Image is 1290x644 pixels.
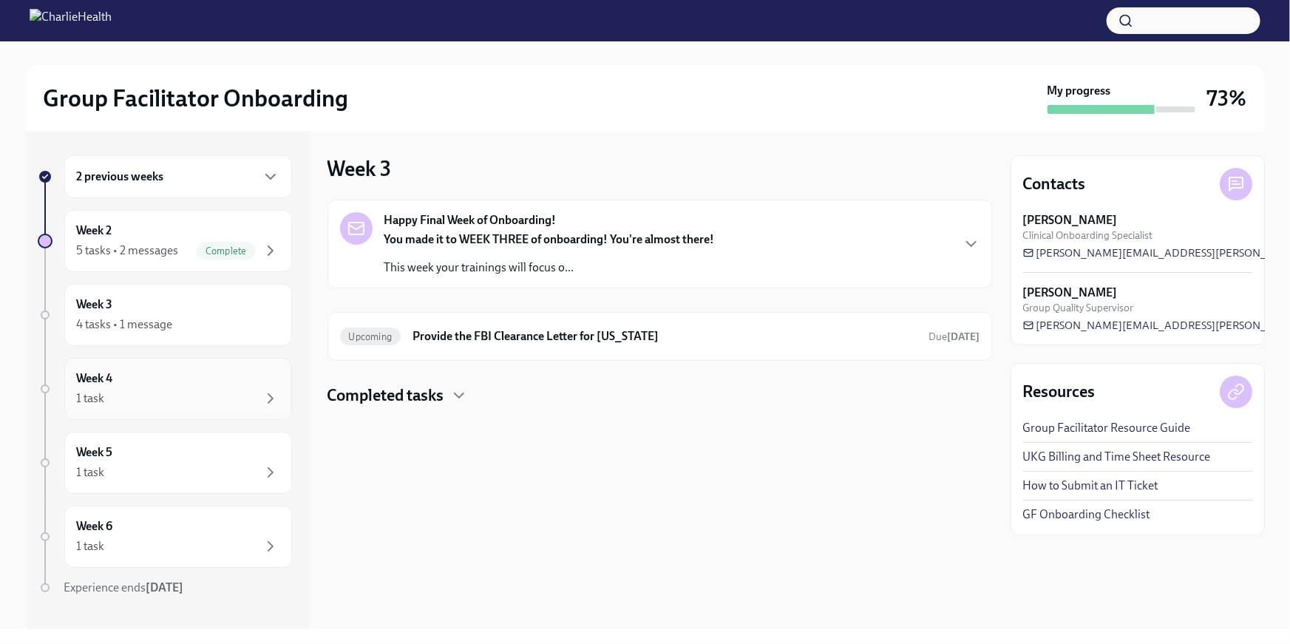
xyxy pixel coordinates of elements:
h4: Resources [1023,381,1096,403]
div: 2 previous weeks [64,155,292,198]
div: 1 task [77,464,105,481]
h3: 73% [1207,85,1247,112]
h6: Week 2 [77,223,112,239]
a: Week 51 task [38,432,292,494]
strong: [DATE] [146,580,184,594]
h6: Provide the FBI Clearance Letter for [US_STATE] [413,328,917,345]
span: Complete [197,245,256,257]
a: How to Submit an IT Ticket [1023,478,1158,494]
a: Week 41 task [38,358,292,420]
a: GF Onboarding Checklist [1023,506,1150,523]
a: UKG Billing and Time Sheet Resource [1023,449,1211,465]
h6: Week 6 [77,518,113,535]
strong: Happy Final Week of Onboarding! [384,212,557,228]
div: 5 tasks • 2 messages [77,243,179,259]
strong: [PERSON_NAME] [1023,285,1118,301]
a: Week 34 tasks • 1 message [38,284,292,346]
strong: [DATE] [948,331,980,343]
a: Week 61 task [38,506,292,568]
a: Group Facilitator Resource Guide [1023,420,1191,436]
h6: 2 previous weeks [77,169,164,185]
h4: Completed tasks [327,384,444,407]
img: CharlieHealth [30,9,112,33]
span: Due [929,331,980,343]
h2: Group Facilitator Onboarding [44,84,349,113]
strong: [PERSON_NAME] [1023,212,1118,228]
a: Week 25 tasks • 2 messagesComplete [38,210,292,272]
div: Completed tasks [327,384,993,407]
h3: Week 3 [327,155,392,182]
div: 1 task [77,390,105,407]
strong: You made it to WEEK THREE of onboarding! You're almost there! [384,232,715,246]
span: Group Quality Supervisor [1023,301,1134,315]
p: This week your trainings will focus o... [384,260,715,276]
a: UpcomingProvide the FBI Clearance Letter for [US_STATE]Due[DATE] [340,325,980,348]
h6: Week 5 [77,444,113,461]
h4: Contacts [1023,173,1086,195]
div: 1 task [77,538,105,555]
span: Experience ends [64,580,184,594]
span: October 21st, 2025 10:00 [929,330,980,344]
span: Upcoming [340,331,401,342]
h6: Week 3 [77,296,113,313]
h6: Week 4 [77,370,113,387]
span: Clinical Onboarding Specialist [1023,228,1153,243]
strong: My progress [1048,83,1111,99]
div: 4 tasks • 1 message [77,316,173,333]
